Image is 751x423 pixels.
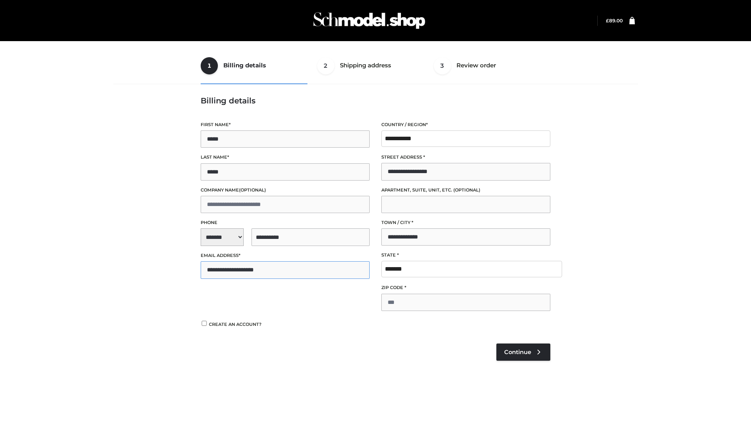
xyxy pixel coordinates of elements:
label: ZIP Code [381,284,550,291]
label: State [381,251,550,259]
label: Street address [381,154,550,161]
a: £89.00 [606,18,623,23]
bdi: 89.00 [606,18,623,23]
label: Phone [201,219,370,226]
img: Schmodel Admin 964 [311,5,428,36]
span: Continue [504,349,531,356]
span: (optional) [453,187,480,193]
h3: Billing details [201,96,550,105]
span: (optional) [239,187,266,193]
label: Apartment, suite, unit, etc. [381,186,550,194]
label: Email address [201,252,370,259]
label: First name [201,121,370,128]
label: Last name [201,154,370,161]
label: Company name [201,186,370,194]
span: Create an account? [209,322,262,327]
input: Create an account? [201,321,208,326]
label: Country / Region [381,121,550,128]
label: Town / City [381,219,550,226]
a: Continue [496,343,550,361]
span: £ [606,18,609,23]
